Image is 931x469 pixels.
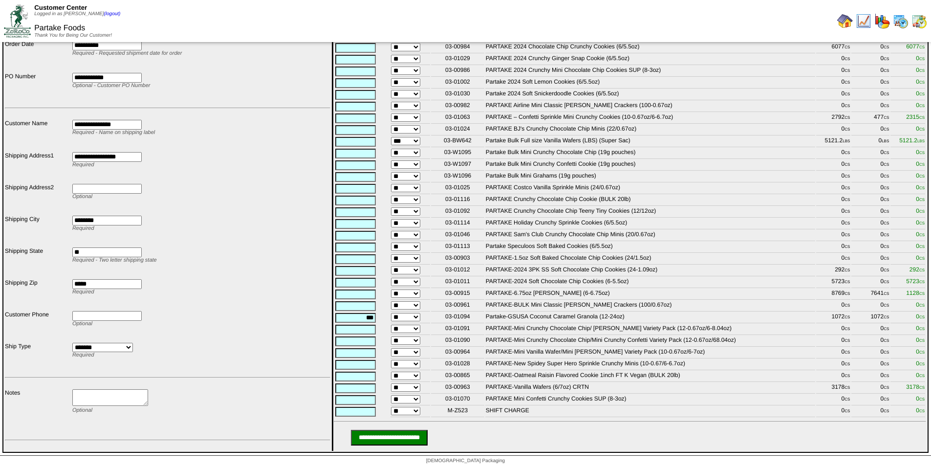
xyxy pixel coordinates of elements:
[851,148,889,159] td: 0
[919,45,925,49] span: CS
[919,174,925,179] span: CS
[34,24,85,32] span: Partake Foods
[919,92,925,96] span: CS
[4,311,71,341] td: Customer Phone
[485,136,815,147] td: Partake Bulk Full size Vanilla Wafers (LBS) (Super Sac)
[851,160,889,171] td: 0
[884,151,889,155] span: CS
[919,362,925,366] span: CS
[851,172,889,182] td: 0
[485,125,815,135] td: PARTAKE BJ's Crunchy Chocolate Chip Minis (22/0.67oz)
[837,13,853,29] img: home.gif
[431,266,484,276] td: 03-01012
[431,348,484,358] td: 03-00964
[844,268,850,272] span: CS
[851,359,889,370] td: 0
[485,266,815,276] td: PARTAKE-2024 3PK SS Soft Chocolate Chip Cookies (24-1.09oz)
[916,78,925,85] span: 0
[816,359,851,370] td: 0
[851,207,889,218] td: 0
[882,139,889,143] span: LBS
[485,371,815,382] td: PARTAKE-Oatmeal Raisin Flavored Cookie 1inch FT K Vegan (BULK 20lb)
[851,66,889,77] td: 0
[884,291,889,296] span: CS
[4,247,71,278] td: Shipping State
[485,172,815,182] td: Partake Bulk Mini Grahams (19g pouches)
[919,397,925,402] span: CS
[485,406,815,417] td: SHIFT CHARGE
[844,362,850,366] span: CS
[851,195,889,206] td: 0
[72,225,94,231] span: Required
[485,183,815,194] td: PARTAKE Costco Vanilla Sprinkle Minis (24/0.67oz)
[884,92,889,96] span: CS
[431,183,484,194] td: 03-01025
[906,278,925,285] span: 5723
[816,183,851,194] td: 0
[816,395,851,405] td: 0
[919,409,925,413] span: CS
[34,4,87,11] span: Customer Center
[844,45,850,49] span: CS
[884,80,889,85] span: CS
[917,139,925,143] span: LBS
[884,397,889,402] span: CS
[884,57,889,61] span: CS
[851,266,889,276] td: 0
[4,215,71,246] td: Shipping City
[844,280,850,284] span: CS
[884,303,889,308] span: CS
[884,245,889,249] span: CS
[4,119,71,150] td: Customer Name
[906,113,925,120] span: 2315
[916,348,925,355] span: 0
[816,89,851,100] td: 0
[844,291,850,296] span: CS
[485,313,815,323] td: Partake-GSUSA Coconut Caramel Granola (12-24oz)
[851,219,889,229] td: 0
[916,254,925,261] span: 0
[431,301,484,312] td: 03-00961
[916,149,925,156] span: 0
[485,348,815,358] td: PARTAKE-Mini Vanilla Wafer/Mini [PERSON_NAME] Variety Pack (10-0.67oz/6-7oz)
[919,268,925,272] span: CS
[816,125,851,135] td: 0
[72,194,92,200] span: Optional
[816,324,851,335] td: 0
[72,257,157,263] span: Required - Two letter shipping state
[856,13,871,29] img: line_graph.gif
[844,57,850,61] span: CS
[919,385,925,390] span: CS
[851,371,889,382] td: 0
[884,221,889,225] span: CS
[851,43,889,53] td: 0
[916,407,925,414] span: 0
[816,242,851,253] td: 0
[431,43,484,53] td: 03-00984
[431,254,484,265] td: 03-00903
[919,350,925,355] span: CS
[884,385,889,390] span: CS
[431,359,484,370] td: 03-01028
[884,186,889,190] span: CS
[919,104,925,108] span: CS
[919,327,925,331] span: CS
[874,13,890,29] img: graph.gif
[884,162,889,167] span: CS
[906,290,925,296] span: 1128
[104,11,120,17] a: (logout)
[884,68,889,73] span: CS
[431,207,484,218] td: 03-01092
[431,89,484,100] td: 03-01030
[844,162,850,167] span: CS
[426,458,505,464] span: [DEMOGRAPHIC_DATA] Packaging
[485,383,815,394] td: PARTAKE-Vanilla Wafers (6/7oz) CRTN
[844,92,850,96] span: CS
[72,407,92,413] span: Optional
[916,360,925,367] span: 0
[485,230,815,241] td: PARTAKE Sam's Club Crunchy Chocolate Chip Minis (20/0.67oz)
[4,342,71,372] td: Ship Type
[816,301,851,312] td: 0
[816,195,851,206] td: 0
[919,233,925,237] span: CS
